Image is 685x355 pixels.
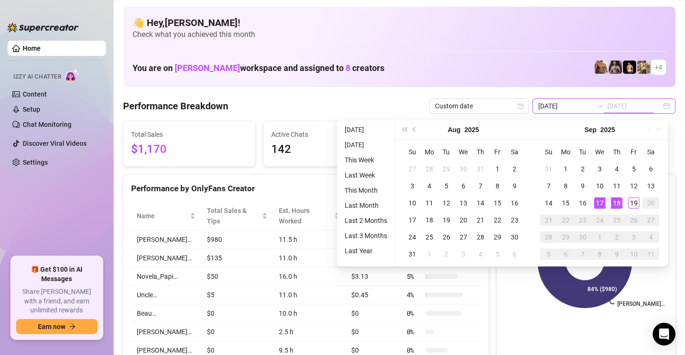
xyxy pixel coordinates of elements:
[591,195,608,212] td: 2025-09-17
[560,248,571,260] div: 6
[540,212,557,229] td: 2025-09-21
[131,249,201,267] td: [PERSON_NAME]…
[628,180,640,192] div: 12
[475,197,486,209] div: 14
[492,214,503,226] div: 22
[611,214,623,226] div: 25
[645,163,657,175] div: 6
[201,249,273,267] td: $135
[509,163,520,175] div: 2
[560,163,571,175] div: 1
[611,231,623,243] div: 2
[424,231,435,243] div: 25
[273,231,346,249] td: 11.5 h
[506,160,523,177] td: 2025-08-02
[131,141,248,159] span: $1,170
[591,177,608,195] td: 2025-09-10
[175,63,240,73] span: [PERSON_NAME]
[543,231,554,243] div: 28
[475,248,486,260] div: 4
[23,159,48,166] a: Settings
[131,323,201,341] td: [PERSON_NAME]…
[441,214,452,226] div: 19
[642,229,659,246] td: 2025-10-04
[594,163,605,175] div: 3
[424,248,435,260] div: 1
[543,214,554,226] div: 21
[8,23,79,32] img: logo-BBDzfeDw.svg
[625,177,642,195] td: 2025-09-12
[645,180,657,192] div: 13
[591,212,608,229] td: 2025-09-24
[341,169,391,181] li: Last Week
[407,197,418,209] div: 10
[557,160,574,177] td: 2025-09-01
[201,231,273,249] td: $980
[617,301,665,307] text: [PERSON_NAME]…
[628,248,640,260] div: 10
[131,267,201,286] td: Novela_Papi…
[506,246,523,263] td: 2025-09-06
[424,214,435,226] div: 18
[23,44,41,52] a: Home
[642,160,659,177] td: 2025-09-06
[271,141,388,159] span: 142
[271,129,388,140] span: Active Chats
[608,246,625,263] td: 2025-10-09
[509,231,520,243] div: 30
[577,180,588,192] div: 9
[472,195,489,212] td: 2025-08-14
[475,231,486,243] div: 28
[577,214,588,226] div: 23
[16,319,98,334] button: Earn nowarrow-right
[594,180,605,192] div: 10
[560,197,571,209] div: 15
[273,323,346,341] td: 2.5 h
[540,177,557,195] td: 2025-09-07
[407,271,422,282] span: 5 %
[607,101,661,111] input: End date
[458,248,469,260] div: 3
[642,212,659,229] td: 2025-09-27
[492,197,503,209] div: 15
[23,106,40,113] a: Setup
[23,140,87,147] a: Discover Viral Videos
[341,139,391,151] li: [DATE]
[625,246,642,263] td: 2025-10-10
[538,101,592,111] input: Start date
[645,197,657,209] div: 20
[628,231,640,243] div: 3
[407,327,422,337] span: 0 %
[273,267,346,286] td: 16.0 h
[455,177,472,195] td: 2025-08-06
[540,246,557,263] td: 2025-10-05
[472,143,489,160] th: Th
[543,197,554,209] div: 14
[438,195,455,212] td: 2025-08-12
[540,143,557,160] th: Su
[472,177,489,195] td: 2025-08-07
[23,90,47,98] a: Content
[201,267,273,286] td: $50
[133,16,666,29] h4: 👋 Hey, [PERSON_NAME] !
[594,231,605,243] div: 1
[424,163,435,175] div: 28
[509,248,520,260] div: 6
[421,177,438,195] td: 2025-08-04
[137,211,188,221] span: Name
[506,212,523,229] td: 2025-08-23
[441,180,452,192] div: 5
[472,160,489,177] td: 2025-07-31
[625,195,642,212] td: 2025-09-19
[131,286,201,304] td: Uncle…
[595,61,608,74] img: David
[574,177,591,195] td: 2025-09-09
[608,212,625,229] td: 2025-09-25
[489,160,506,177] td: 2025-08-01
[625,160,642,177] td: 2025-09-05
[404,229,421,246] td: 2025-08-24
[455,195,472,212] td: 2025-08-13
[404,195,421,212] td: 2025-08-10
[475,180,486,192] div: 7
[346,286,400,304] td: $0.45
